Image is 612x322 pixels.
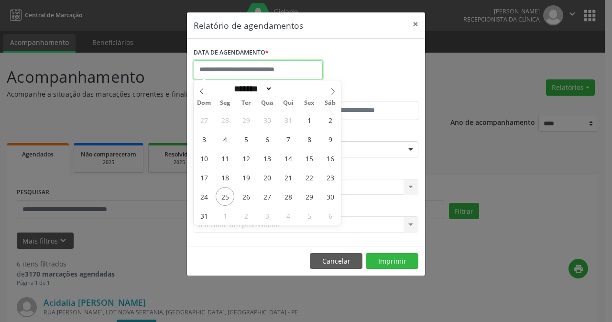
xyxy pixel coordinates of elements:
[321,130,339,148] span: Agosto 9, 2025
[321,149,339,167] span: Agosto 16, 2025
[300,149,318,167] span: Agosto 15, 2025
[195,111,213,129] span: Julho 27, 2025
[195,149,213,167] span: Agosto 10, 2025
[308,86,418,101] label: ATÉ
[216,206,234,225] span: Setembro 1, 2025
[321,187,339,206] span: Agosto 30, 2025
[237,168,255,187] span: Agosto 19, 2025
[300,187,318,206] span: Agosto 29, 2025
[258,149,276,167] span: Agosto 13, 2025
[195,168,213,187] span: Agosto 17, 2025
[237,111,255,129] span: Julho 29, 2025
[258,187,276,206] span: Agosto 27, 2025
[279,168,297,187] span: Agosto 21, 2025
[195,187,213,206] span: Agosto 24, 2025
[406,12,425,36] button: Close
[257,100,278,106] span: Qua
[320,100,341,106] span: Sáb
[237,130,255,148] span: Agosto 5, 2025
[195,130,213,148] span: Agosto 3, 2025
[216,111,234,129] span: Julho 28, 2025
[230,84,273,94] select: Month
[194,19,303,32] h5: Relatório de agendamentos
[321,111,339,129] span: Agosto 2, 2025
[237,187,255,206] span: Agosto 26, 2025
[279,111,297,129] span: Julho 31, 2025
[258,111,276,129] span: Julho 30, 2025
[366,253,418,269] button: Imprimir
[321,206,339,225] span: Setembro 6, 2025
[279,187,297,206] span: Agosto 28, 2025
[258,206,276,225] span: Setembro 3, 2025
[237,149,255,167] span: Agosto 12, 2025
[300,130,318,148] span: Agosto 8, 2025
[300,111,318,129] span: Agosto 1, 2025
[279,149,297,167] span: Agosto 14, 2025
[278,100,299,106] span: Qui
[216,187,234,206] span: Agosto 25, 2025
[279,130,297,148] span: Agosto 7, 2025
[216,168,234,187] span: Agosto 18, 2025
[310,253,362,269] button: Cancelar
[300,168,318,187] span: Agosto 22, 2025
[279,206,297,225] span: Setembro 4, 2025
[321,168,339,187] span: Agosto 23, 2025
[258,168,276,187] span: Agosto 20, 2025
[194,45,269,60] label: DATA DE AGENDAMENTO
[237,206,255,225] span: Setembro 2, 2025
[299,100,320,106] span: Sex
[216,149,234,167] span: Agosto 11, 2025
[215,100,236,106] span: Seg
[216,130,234,148] span: Agosto 4, 2025
[194,100,215,106] span: Dom
[300,206,318,225] span: Setembro 5, 2025
[195,206,213,225] span: Agosto 31, 2025
[258,130,276,148] span: Agosto 6, 2025
[236,100,257,106] span: Ter
[273,84,304,94] input: Year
